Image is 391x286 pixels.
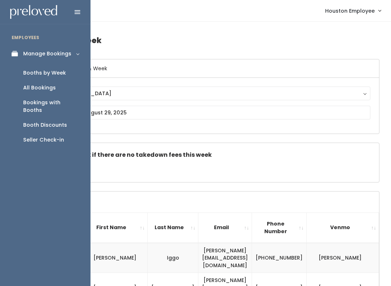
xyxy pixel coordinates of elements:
[325,7,375,15] span: Houston Employee
[37,59,379,78] h6: Select Location & Week
[307,213,379,243] th: Venmo: activate to sort column ascending
[46,106,370,119] input: August 23 - August 29, 2025
[198,213,252,243] th: Email: activate to sort column ascending
[23,50,71,58] div: Manage Bookings
[148,243,198,273] td: Iggo
[23,69,66,77] div: Booths by Week
[37,30,379,50] h4: Booths by Week
[10,5,57,19] img: preloved logo
[23,136,64,144] div: Seller Check-in
[23,84,56,92] div: All Bookings
[252,243,307,273] td: [PHONE_NUMBER]
[198,243,252,273] td: [PERSON_NAME][EMAIL_ADDRESS][DOMAIN_NAME]
[82,213,148,243] th: First Name: activate to sort column ascending
[82,243,148,273] td: [PERSON_NAME]
[53,89,363,97] div: [GEOGRAPHIC_DATA]
[148,213,198,243] th: Last Name: activate to sort column ascending
[318,3,388,18] a: Houston Employee
[46,87,370,100] button: [GEOGRAPHIC_DATA]
[307,243,379,273] td: [PERSON_NAME]
[23,121,67,129] div: Booth Discounts
[46,152,370,158] h5: Check this box if there are no takedown fees this week
[252,213,307,243] th: Phone Number: activate to sort column ascending
[23,99,79,114] div: Bookings with Booths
